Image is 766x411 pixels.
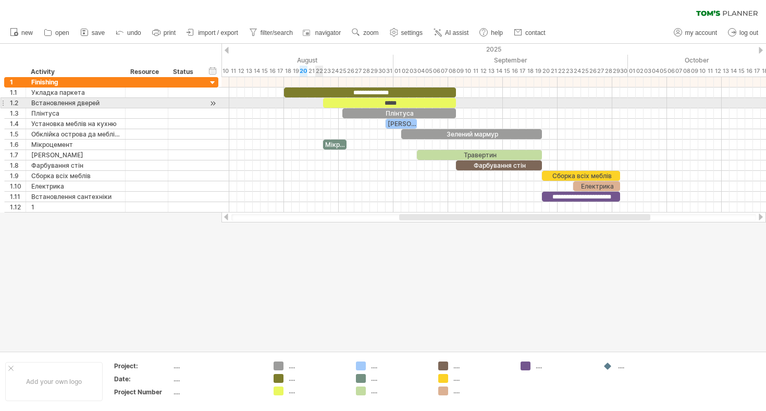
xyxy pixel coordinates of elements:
[114,362,171,370] div: Project:
[7,26,36,40] a: new
[150,26,179,40] a: print
[671,26,720,40] a: my account
[737,66,745,77] div: Wednesday, 15 October 2025
[550,66,558,77] div: Sunday, 21 September 2025
[237,66,245,77] div: Tuesday, 12 August 2025
[542,171,620,181] div: Сборка всіх меблів
[526,66,534,77] div: Thursday, 18 September 2025
[10,160,26,170] div: 1.8
[323,66,331,77] div: Saturday, 23 August 2025
[10,119,26,129] div: 1.4
[229,66,237,77] div: Monday, 11 August 2025
[378,66,386,77] div: Saturday, 30 August 2025
[10,140,26,150] div: 1.6
[581,66,589,77] div: Thursday, 25 September 2025
[307,66,315,77] div: Thursday, 21 August 2025
[246,26,296,40] a: filter/search
[268,66,276,77] div: Saturday, 16 August 2025
[261,66,268,77] div: Friday, 15 August 2025
[315,66,323,77] div: Friday, 22 August 2025
[371,387,428,395] div: ....
[10,88,26,97] div: 1.1
[425,66,433,77] div: Friday, 5 September 2025
[41,26,72,40] a: open
[685,29,717,36] span: my account
[589,66,597,77] div: Friday, 26 September 2025
[525,29,546,36] span: contact
[31,160,120,170] div: Фарбування стін
[253,66,261,77] div: Thursday, 14 August 2025
[31,140,120,150] div: Мікроцемент
[387,26,426,40] a: settings
[173,67,196,77] div: Status
[644,66,651,77] div: Friday, 3 October 2025
[445,29,468,36] span: AI assist
[347,66,354,77] div: Tuesday, 26 August 2025
[92,29,105,36] span: save
[604,66,612,77] div: Sunday, 28 September 2025
[31,88,120,97] div: Укладка паркета
[292,66,300,77] div: Tuesday, 19 August 2025
[31,129,120,139] div: Обклійка острова да меблів в [GEOGRAPHIC_DATA]
[534,66,542,77] div: Friday, 19 September 2025
[10,77,26,87] div: 1
[683,66,690,77] div: Wednesday, 8 October 2025
[612,66,620,77] div: Monday, 29 September 2025
[753,66,761,77] div: Friday, 17 October 2025
[739,29,758,36] span: log out
[31,171,120,181] div: Сборка всіх меблів
[487,66,495,77] div: Saturday, 13 September 2025
[472,66,479,77] div: Thursday, 11 September 2025
[725,26,761,40] a: log out
[10,171,26,181] div: 1.9
[386,119,417,129] div: [PERSON_NAME]
[453,387,510,395] div: ....
[5,362,103,401] div: Add your own logo
[362,66,370,77] div: Thursday, 28 August 2025
[342,108,456,118] div: Плінтуса
[349,26,381,40] a: zoom
[127,29,141,36] span: undo
[261,29,293,36] span: filter/search
[31,202,120,212] div: 1
[221,66,229,77] div: Sunday, 10 August 2025
[10,150,26,160] div: 1.7
[289,362,345,370] div: ....
[628,66,636,77] div: Wednesday, 1 October 2025
[597,66,604,77] div: Saturday, 27 September 2025
[573,66,581,77] div: Wednesday, 24 September 2025
[573,181,620,191] div: Електрика
[477,26,506,40] a: help
[10,108,26,118] div: 1.3
[401,29,423,36] span: settings
[315,29,341,36] span: navigator
[301,26,344,40] a: navigator
[113,26,144,40] a: undo
[706,66,714,77] div: Saturday, 11 October 2025
[208,98,218,109] div: scroll to activity
[370,66,378,77] div: Friday, 29 August 2025
[409,66,417,77] div: Wednesday, 3 September 2025
[618,362,675,370] div: ....
[31,150,120,160] div: [PERSON_NAME]
[114,375,171,383] div: Date:
[479,66,487,77] div: Friday, 12 September 2025
[542,66,550,77] div: Saturday, 20 September 2025
[518,66,526,77] div: Wednesday, 17 September 2025
[10,202,26,212] div: 1.12
[511,26,549,40] a: contact
[714,66,722,77] div: Sunday, 12 October 2025
[448,66,456,77] div: Monday, 8 September 2025
[10,98,26,108] div: 1.2
[300,66,307,77] div: Wednesday, 20 August 2025
[675,66,683,77] div: Tuesday, 7 October 2025
[174,362,261,370] div: ....
[401,66,409,77] div: Tuesday, 2 September 2025
[31,192,120,202] div: Встановлення сантехніки
[558,66,565,77] div: Monday, 22 September 2025
[354,66,362,77] div: Wednesday, 27 August 2025
[453,362,510,370] div: ....
[417,66,425,77] div: Thursday, 4 September 2025
[31,119,120,129] div: Установка меблів на кухню
[651,66,659,77] div: Saturday, 4 October 2025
